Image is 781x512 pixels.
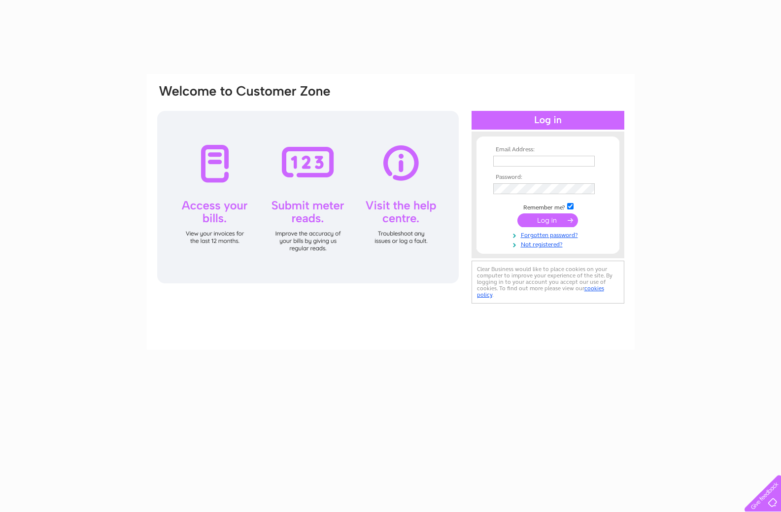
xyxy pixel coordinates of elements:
[491,174,605,181] th: Password:
[493,239,605,248] a: Not registered?
[517,213,578,227] input: Submit
[477,285,604,298] a: cookies policy
[472,261,624,304] div: Clear Business would like to place cookies on your computer to improve your experience of the sit...
[491,202,605,211] td: Remember me?
[491,146,605,153] th: Email Address:
[493,230,605,239] a: Forgotten password?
